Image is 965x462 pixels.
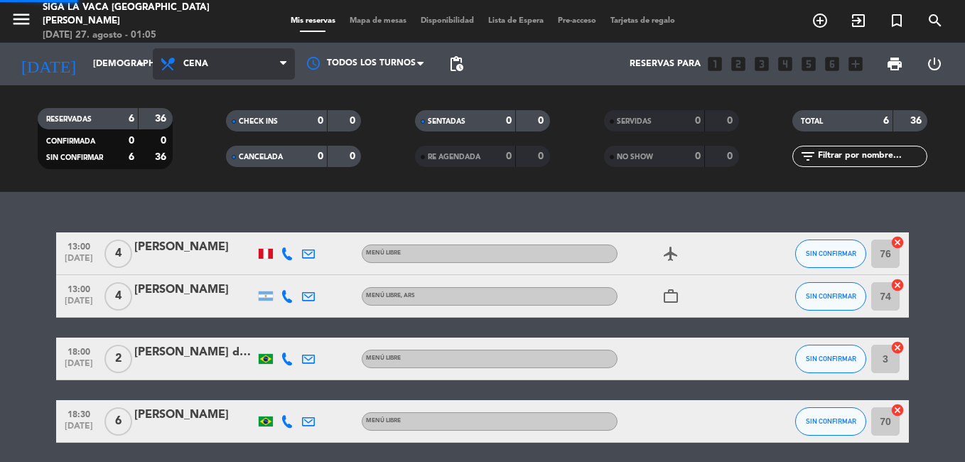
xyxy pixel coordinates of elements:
[910,116,924,126] strong: 36
[799,55,818,73] i: looks_5
[11,48,86,80] i: [DATE]
[318,151,323,161] strong: 0
[155,152,169,162] strong: 36
[134,406,255,424] div: [PERSON_NAME]
[428,118,465,125] span: SENTADAS
[134,343,255,362] div: [PERSON_NAME] da [PERSON_NAME]
[617,118,652,125] span: SERVIDAS
[366,418,401,424] span: Menú libre
[926,55,943,72] i: power_settings_new
[538,151,546,161] strong: 0
[61,254,97,270] span: [DATE]
[883,116,889,126] strong: 6
[506,116,512,126] strong: 0
[727,116,735,126] strong: 0
[846,55,865,73] i: add_box
[481,17,551,25] span: Lista de Espera
[706,55,724,73] i: looks_one
[401,293,415,299] span: , ARS
[927,12,944,29] i: search
[617,154,653,161] span: NO SHOW
[104,345,132,373] span: 2
[630,59,701,69] span: Reservas para
[134,238,255,257] div: [PERSON_NAME]
[888,12,905,29] i: turned_in_not
[729,55,748,73] i: looks_two
[43,28,231,43] div: [DATE] 27. agosto - 01:05
[538,116,546,126] strong: 0
[806,292,856,300] span: SIN CONFIRMAR
[318,116,323,126] strong: 0
[104,240,132,268] span: 4
[104,407,132,436] span: 6
[795,240,866,268] button: SIN CONFIRMAR
[284,17,343,25] span: Mis reservas
[161,136,169,146] strong: 0
[129,136,134,146] strong: 0
[753,55,771,73] i: looks_3
[46,154,103,161] span: SIN CONFIRMAR
[816,149,927,164] input: Filtrar por nombre...
[801,118,823,125] span: TOTAL
[795,282,866,311] button: SIN CONFIRMAR
[428,154,480,161] span: RE AGENDADA
[448,55,465,72] span: pending_actions
[506,151,512,161] strong: 0
[551,17,603,25] span: Pre-acceso
[239,118,278,125] span: CHECK INS
[343,17,414,25] span: Mapa de mesas
[799,148,816,165] i: filter_list
[795,407,866,436] button: SIN CONFIRMAR
[915,43,954,85] div: LOG OUT
[695,116,701,126] strong: 0
[886,55,903,72] span: print
[812,12,829,29] i: add_circle_outline
[46,138,95,145] span: CONFIRMADA
[350,151,358,161] strong: 0
[155,114,169,124] strong: 36
[890,403,905,417] i: cancel
[134,281,255,299] div: [PERSON_NAME]
[603,17,682,25] span: Tarjetas de regalo
[239,154,283,161] span: CANCELADA
[61,343,97,359] span: 18:00
[806,249,856,257] span: SIN CONFIRMAR
[61,280,97,296] span: 13:00
[662,245,679,262] i: airplanemode_active
[414,17,481,25] span: Disponibilidad
[11,9,32,35] button: menu
[350,116,358,126] strong: 0
[61,405,97,421] span: 18:30
[890,235,905,249] i: cancel
[776,55,794,73] i: looks_4
[890,278,905,292] i: cancel
[11,9,32,30] i: menu
[795,345,866,373] button: SIN CONFIRMAR
[850,12,867,29] i: exit_to_app
[823,55,841,73] i: looks_6
[43,1,231,28] div: Siga la vaca [GEOGRAPHIC_DATA][PERSON_NAME]
[366,355,401,361] span: Menú libre
[183,59,208,69] span: Cena
[890,340,905,355] i: cancel
[366,293,415,299] span: Menú libre
[662,288,679,305] i: work_outline
[695,151,701,161] strong: 0
[806,417,856,425] span: SIN CONFIRMAR
[727,151,735,161] strong: 0
[132,55,149,72] i: arrow_drop_down
[806,355,856,362] span: SIN CONFIRMAR
[129,152,134,162] strong: 6
[61,421,97,438] span: [DATE]
[61,237,97,254] span: 13:00
[366,250,401,256] span: Menú libre
[129,114,134,124] strong: 6
[61,296,97,313] span: [DATE]
[61,359,97,375] span: [DATE]
[46,116,92,123] span: RESERVADAS
[104,282,132,311] span: 4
